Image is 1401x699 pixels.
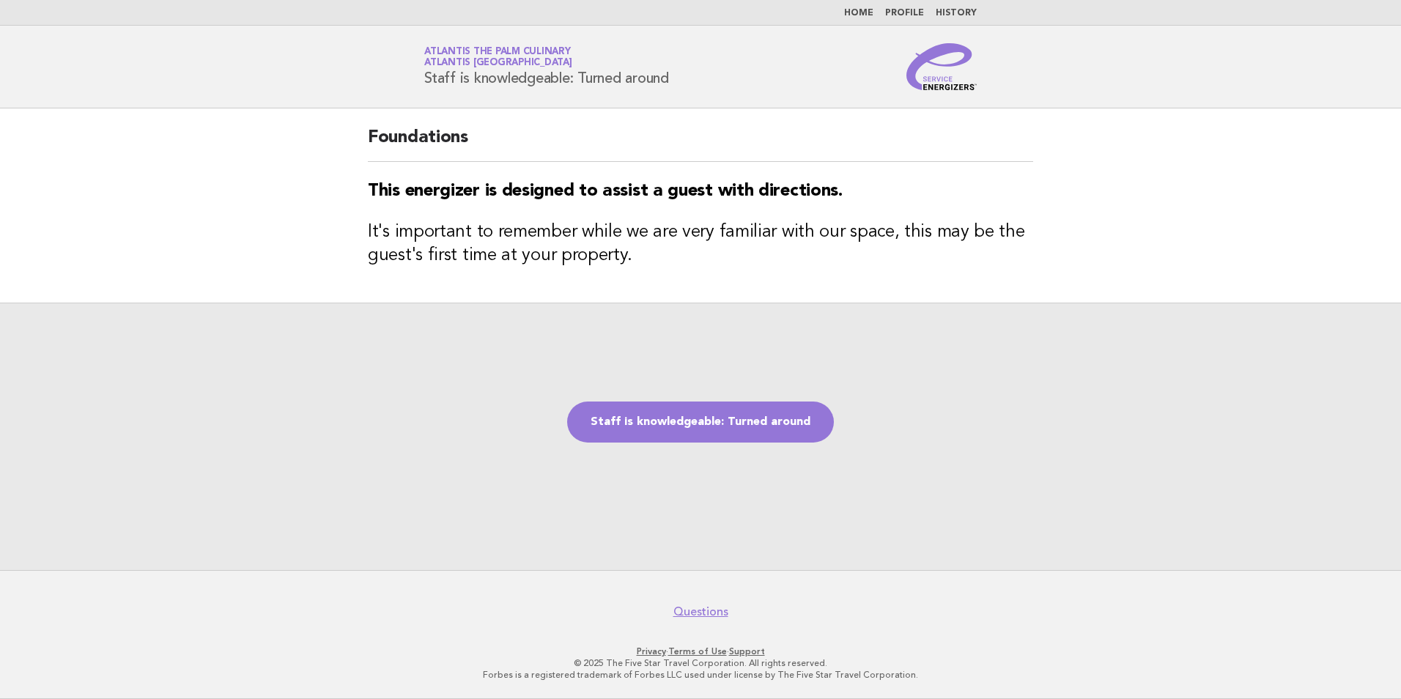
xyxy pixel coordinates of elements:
span: Atlantis [GEOGRAPHIC_DATA] [424,59,572,68]
a: Privacy [637,646,666,657]
img: Service Energizers [906,43,977,90]
a: Questions [673,604,728,619]
p: © 2025 The Five Star Travel Corporation. All rights reserved. [252,657,1149,669]
a: Staff is knowledgeable: Turned around [567,402,834,443]
p: · · [252,646,1149,657]
h3: It's important to remember while we are very familiar with our space, this may be the guest's fir... [368,221,1033,267]
a: Home [844,9,873,18]
strong: This energizer is designed to assist a guest with directions. [368,182,843,200]
a: Support [729,646,765,657]
p: Forbes is a registered trademark of Forbes LLC used under license by The Five Star Travel Corpora... [252,669,1149,681]
h2: Foundations [368,126,1033,162]
a: Profile [885,9,924,18]
a: Terms of Use [668,646,727,657]
a: Atlantis The Palm CulinaryAtlantis [GEOGRAPHIC_DATA] [424,47,572,67]
a: History [936,9,977,18]
h1: Staff is knowledgeable: Turned around [424,48,669,86]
